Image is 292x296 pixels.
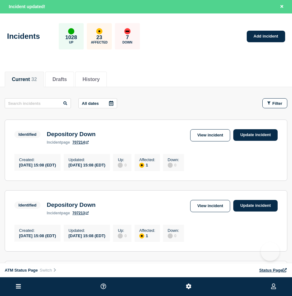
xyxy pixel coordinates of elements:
p: page [47,211,70,215]
div: disabled [118,163,123,168]
div: [DATE] 15:08 (EDT) [19,162,56,167]
div: 1 [139,162,155,168]
a: Update incident [233,200,278,212]
div: [DATE] 15:08 (EDT) [68,233,105,238]
div: 1 [139,233,155,238]
div: down [124,28,131,34]
div: affected [96,28,102,34]
a: Add incident [247,31,285,42]
button: Close banner [278,3,286,10]
a: Update incident [233,129,278,141]
h3: Depository Down [47,202,96,208]
p: page [47,140,70,145]
span: Identified [14,131,41,138]
input: Search incidents [5,98,71,108]
p: Updated : [68,228,105,233]
div: [DATE] 15:08 (EDT) [68,162,105,167]
p: Up : [118,157,126,162]
span: Incident updated! [9,4,45,9]
p: Created : [19,157,56,162]
iframe: Help Scout Beacon - Open [261,242,280,261]
p: Up [69,41,73,44]
a: 707213 [72,211,89,215]
p: Down : [168,228,179,233]
p: Down [122,41,132,44]
span: Filter [272,101,282,106]
div: disabled [168,163,173,168]
p: Affected : [139,228,155,233]
p: Affected : [139,157,155,162]
div: disabled [118,233,123,238]
button: Switch [38,268,59,273]
a: 707214 [72,140,89,145]
div: up [68,28,74,34]
a: View incident [190,200,230,212]
span: incident [47,140,61,145]
div: 0 [118,162,126,168]
p: Up : [118,228,126,233]
button: All dates [78,98,117,108]
p: 23 [96,34,102,41]
div: [DATE] 15:08 (EDT) [19,233,56,238]
div: 0 [168,162,179,168]
span: ATM Status Page [5,268,38,273]
button: Drafts [52,77,67,82]
p: Affected [91,41,107,44]
div: affected [139,233,144,238]
div: affected [139,163,144,168]
a: Status Page [259,268,287,273]
button: Current 32 [12,77,37,82]
span: Identified [14,202,41,209]
span: 32 [31,77,37,82]
p: Updated : [68,157,105,162]
p: Created : [19,228,56,233]
span: incident [47,211,61,215]
button: Filter [262,98,287,108]
h3: Depository Down [47,131,96,138]
h1: Incidents [7,32,40,41]
div: disabled [168,233,173,238]
div: 0 [118,233,126,238]
a: View incident [190,129,230,141]
p: 7 [126,34,129,41]
button: History [82,77,100,82]
div: 0 [168,233,179,238]
p: Down : [168,157,179,162]
p: All dates [82,101,99,106]
p: 1028 [65,34,77,41]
